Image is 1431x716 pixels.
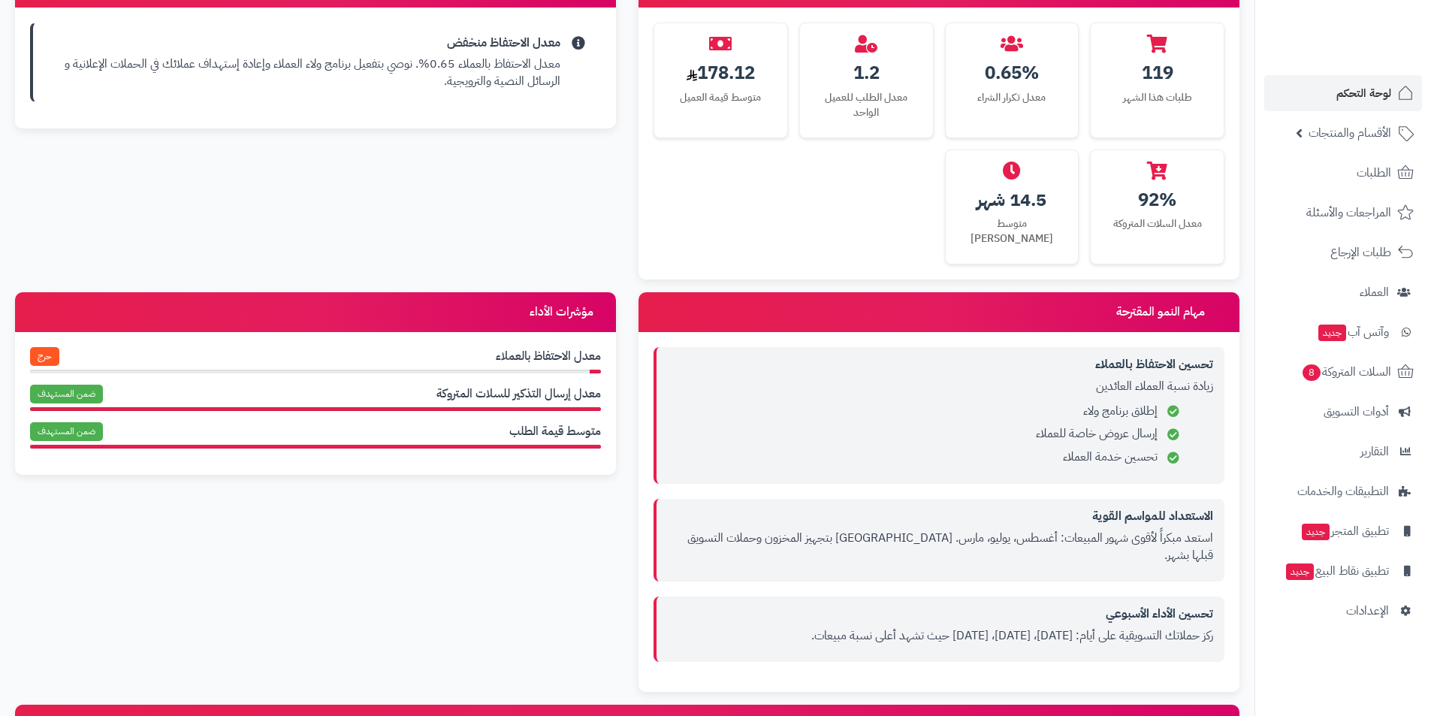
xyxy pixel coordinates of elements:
h4: تحسين الأداء الأسبوعي [668,608,1213,621]
a: التطبيقات والخدمات [1264,473,1422,509]
a: وآتس آبجديد [1264,314,1422,350]
div: 0.7% / 30% [590,370,601,373]
span: جديد [1302,524,1330,540]
strong: معدل الاحتفاظ منخفض [44,35,560,52]
span: التطبيقات والخدمات [1297,481,1389,502]
h3: مهام النمو المقترحة [1116,305,1224,319]
span: معدل الاحتفاظ بالعملاء [496,348,601,365]
span: أدوات التسويق [1324,401,1389,422]
div: متوسط قيمة العميل [666,90,776,105]
p: استعد مبكراً لأقوى شهور المبيعات: أغسطس، يوليو، مارس. [GEOGRAPHIC_DATA] بتجهيز المخزون وحملات الت... [668,530,1213,564]
a: لوحة التحكم [1264,75,1422,111]
a: الإعدادات [1264,593,1422,629]
span: متوسط قيمة الطلب [509,423,601,440]
a: أدوات التسويق [1264,394,1422,430]
a: التقارير [1264,434,1422,470]
div: 14.5 شهر [957,187,1067,213]
div: 178.12 [666,60,776,86]
span: الإعدادات [1346,600,1389,621]
span: ضمن المستهدف [30,385,103,403]
span: وآتس آب [1317,322,1389,343]
div: 92.1% / 60% [30,407,601,411]
div: 0.65% [957,60,1067,86]
div: 119 [1102,60,1212,86]
a: تطبيق نقاط البيعجديد [1264,553,1422,589]
span: طلبات الإرجاع [1330,242,1391,263]
a: المراجعات والأسئلة [1264,195,1422,231]
div: متوسط [PERSON_NAME] [957,216,1067,246]
div: طلبات هذا الشهر [1102,90,1212,105]
li: إطلاق برنامج ولاء [672,403,1183,420]
span: الطلبات [1357,162,1391,183]
p: ركز حملاتك التسويقية على أيام: [DATE]، [DATE]، [DATE] حيث تشهد أعلى نسبة مبيعات. [668,627,1213,645]
a: السلات المتروكة8 [1264,354,1422,390]
p: زيادة نسبة العملاء العائدين [668,378,1213,395]
span: تطبيق المتجر [1300,521,1389,542]
p: معدل الاحتفاظ بالعملاء 0.65%. نوصي بتفعيل برنامج ولاء العملاء وإعادة إستهداف عملائك في الحملات ال... [44,56,560,90]
div: 1.2 [811,60,922,86]
span: جديد [1318,325,1346,341]
h4: الاستعداد للمواسم القوية [668,510,1213,524]
a: الطلبات [1264,155,1422,191]
div: معدل تكرار الشراء [957,90,1067,105]
a: العملاء [1264,274,1422,310]
div: 309.8% / 200% [30,445,601,449]
div: 92% [1102,187,1212,213]
span: الأقسام والمنتجات [1309,122,1391,144]
img: logo-2.png [1329,11,1417,43]
a: تطبيق المتجرجديد [1264,513,1422,549]
span: جديد [1286,563,1314,580]
li: إرسال عروض خاصة للعملاء [672,425,1183,443]
span: المراجعات والأسئلة [1306,202,1391,223]
h4: تحسين الاحتفاظ بالعملاء [668,358,1213,372]
div: معدل السلات المتروكة [1102,216,1212,231]
h3: مؤشرات الأداء [530,306,601,319]
a: طلبات الإرجاع [1264,234,1422,270]
span: تطبيق نقاط البيع [1285,560,1389,582]
li: تحسين خدمة العملاء [672,449,1183,466]
span: حرج [30,347,59,366]
span: لوحة التحكم [1336,83,1391,104]
span: السلات المتروكة [1301,361,1391,382]
span: العملاء [1360,282,1389,303]
span: 8 [1302,364,1321,381]
span: ضمن المستهدف [30,422,103,441]
span: التقارير [1360,441,1389,462]
span: معدل إرسال التذكير للسلات المتروكة [436,385,601,403]
div: معدل الطلب للعميل الواحد [811,90,922,120]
